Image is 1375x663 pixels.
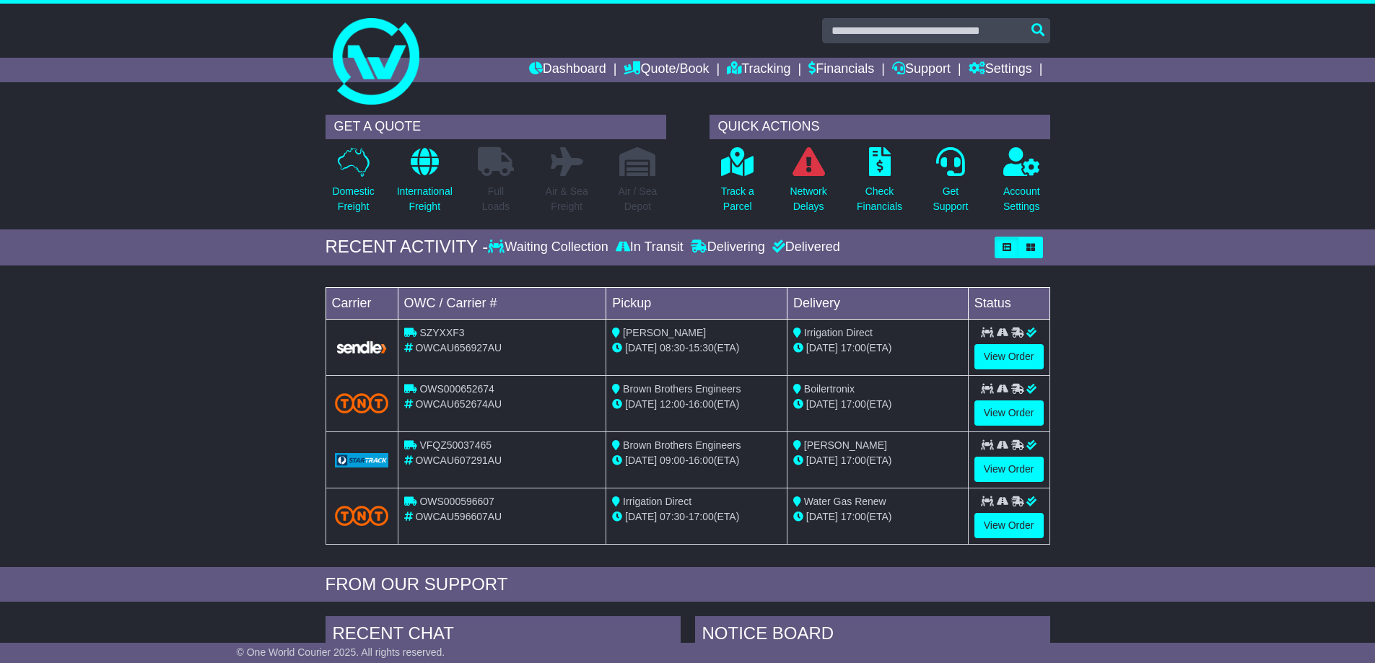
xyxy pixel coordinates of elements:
div: RECENT ACTIVITY - [326,237,489,258]
p: International Freight [397,184,453,214]
span: [DATE] [625,342,657,354]
span: VFQZ50037465 [419,439,492,451]
p: Check Financials [857,184,902,214]
a: AccountSettings [1003,146,1041,222]
span: 12:00 [660,398,685,410]
span: Irrigation Direct [623,496,691,507]
div: GET A QUOTE [326,115,666,139]
span: [DATE] [806,342,838,354]
p: Air & Sea Freight [546,184,588,214]
div: In Transit [612,240,687,255]
div: (ETA) [793,453,962,468]
span: 17:00 [841,398,866,410]
p: Air / Sea Depot [619,184,658,214]
a: View Order [974,457,1044,482]
a: Quote/Book [624,58,709,82]
span: OWCAU656927AU [415,342,502,354]
a: Tracking [727,58,790,82]
span: [PERSON_NAME] [804,439,887,451]
a: View Order [974,400,1044,426]
span: OWCAU596607AU [415,511,502,522]
div: - (ETA) [612,341,781,356]
div: - (ETA) [612,453,781,468]
p: Network Delays [790,184,826,214]
span: 16:00 [689,455,714,466]
div: NOTICE BOARD [695,616,1050,655]
span: OWS000596607 [419,496,494,507]
span: [DATE] [806,455,838,466]
div: - (ETA) [612,509,781,524]
div: FROM OUR SUPPORT [326,574,1050,595]
a: Support [892,58,951,82]
p: Track a Parcel [721,184,754,214]
img: GetCarrierServiceLogo [335,340,389,355]
span: SZYXXF3 [419,327,464,338]
div: (ETA) [793,509,962,524]
div: RECENT CHAT [326,616,681,655]
p: Domestic Freight [332,184,374,214]
span: OWS000652674 [419,383,494,395]
div: Waiting Collection [488,240,611,255]
a: View Order [974,513,1044,538]
span: OWCAU652674AU [415,398,502,410]
span: Brown Brothers Engineers [623,439,741,451]
p: Get Support [933,184,968,214]
a: CheckFinancials [856,146,903,222]
span: 17:00 [841,511,866,522]
img: TNT_Domestic.png [335,393,389,413]
a: View Order [974,344,1044,369]
span: 08:30 [660,342,685,354]
span: 17:00 [841,455,866,466]
span: 07:30 [660,511,685,522]
td: Carrier [326,287,398,319]
a: InternationalFreight [396,146,453,222]
span: 16:00 [689,398,714,410]
div: (ETA) [793,397,962,412]
span: Irrigation Direct [804,327,873,338]
span: 17:00 [689,511,714,522]
img: GetCarrierServiceLogo [335,453,389,467]
a: DomesticFreight [331,146,375,222]
span: OWCAU607291AU [415,455,502,466]
span: [DATE] [806,511,838,522]
td: Pickup [606,287,787,319]
span: [DATE] [625,455,657,466]
span: [PERSON_NAME] [623,327,706,338]
span: [DATE] [806,398,838,410]
a: Dashboard [529,58,606,82]
td: Status [968,287,1049,319]
p: Account Settings [1003,184,1040,214]
a: NetworkDelays [789,146,827,222]
img: TNT_Domestic.png [335,506,389,525]
span: Brown Brothers Engineers [623,383,741,395]
td: OWC / Carrier # [398,287,606,319]
td: Delivery [787,287,968,319]
div: (ETA) [793,341,962,356]
span: [DATE] [625,511,657,522]
div: Delivered [769,240,840,255]
span: 15:30 [689,342,714,354]
a: GetSupport [932,146,969,222]
span: [DATE] [625,398,657,410]
p: Full Loads [478,184,514,214]
span: Water Gas Renew [804,496,886,507]
span: © One World Courier 2025. All rights reserved. [237,646,445,658]
a: Settings [969,58,1032,82]
div: - (ETA) [612,397,781,412]
div: Delivering [687,240,769,255]
div: QUICK ACTIONS [710,115,1050,139]
span: 17:00 [841,342,866,354]
a: Financials [808,58,874,82]
span: Boilertronix [804,383,855,395]
a: Track aParcel [720,146,755,222]
span: 09:00 [660,455,685,466]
